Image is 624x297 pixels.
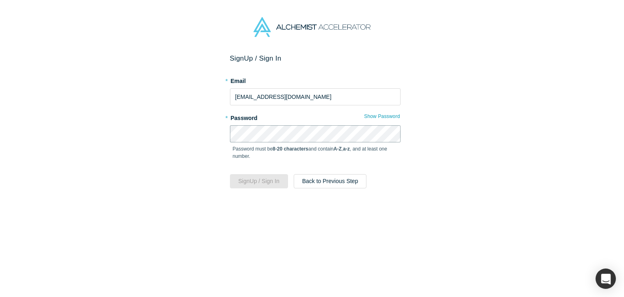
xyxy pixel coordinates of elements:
p: Password must be and contain , , and at least one number. [233,145,398,160]
button: SignUp / Sign In [230,174,288,188]
h2: Sign Up / Sign In [230,54,401,63]
button: Back to Previous Step [294,174,367,188]
strong: 8-20 characters [273,146,308,152]
label: Email [230,74,401,85]
label: Password [230,111,401,122]
strong: a-z [343,146,350,152]
strong: A-Z [334,146,342,152]
button: Show Password [364,111,400,122]
img: Alchemist Accelerator Logo [253,17,370,37]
